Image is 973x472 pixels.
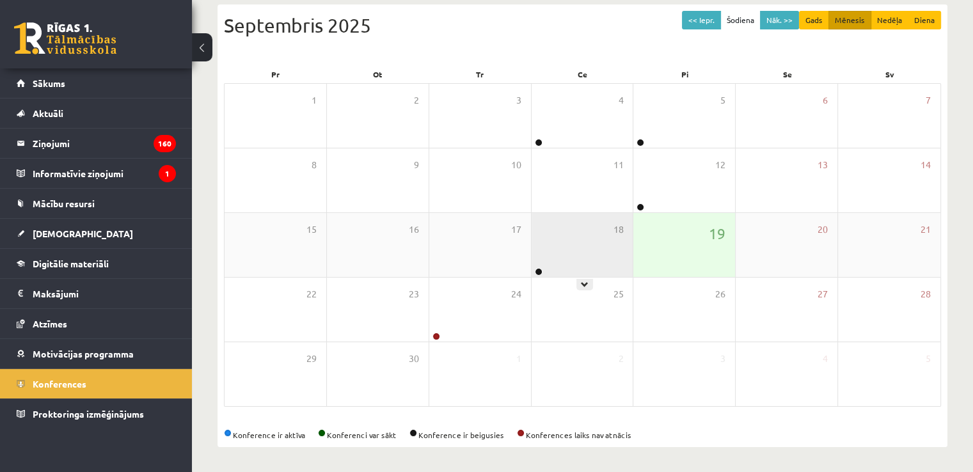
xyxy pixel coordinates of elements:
span: 2 [618,352,623,366]
div: Ot [326,65,429,83]
span: Sākums [33,77,65,89]
div: Konference ir aktīva Konferenci var sākt Konference ir beigusies Konferences laiks nav atnācis [224,429,941,441]
a: Digitālie materiāli [17,249,176,278]
span: 9 [414,158,419,172]
legend: Maksājumi [33,279,176,308]
button: Mēnesis [828,11,871,29]
span: 1 [516,352,521,366]
button: Šodiena [720,11,761,29]
span: 2 [414,93,419,107]
span: 11 [613,158,623,172]
a: Mācību resursi [17,189,176,218]
div: Septembris 2025 [224,11,941,40]
span: Konferences [33,378,86,389]
a: Informatīvie ziņojumi1 [17,159,176,188]
span: Mācību resursi [33,198,95,209]
button: Nedēļa [871,11,908,29]
button: Diena [908,11,941,29]
a: Maksājumi [17,279,176,308]
span: Motivācijas programma [33,348,134,359]
span: Proktoringa izmēģinājums [33,408,144,420]
span: 28 [921,287,931,301]
span: 16 [409,223,419,237]
span: 15 [306,223,317,237]
div: Tr [429,65,531,83]
span: 8 [312,158,317,172]
button: Gads [799,11,829,29]
a: [DEMOGRAPHIC_DATA] [17,219,176,248]
a: Aktuāli [17,98,176,128]
span: 17 [511,223,521,237]
span: 4 [618,93,623,107]
span: 3 [720,352,725,366]
span: 3 [516,93,521,107]
span: 24 [511,287,521,301]
span: Aktuāli [33,107,63,119]
span: Digitālie materiāli [33,258,109,269]
i: 1 [159,165,176,182]
legend: Ziņojumi [33,129,176,158]
a: Rīgas 1. Tālmācības vidusskola [14,22,116,54]
i: 160 [154,135,176,152]
span: 14 [921,158,931,172]
span: 10 [511,158,521,172]
span: Atzīmes [33,318,67,329]
span: 12 [715,158,725,172]
span: 5 [720,93,725,107]
div: Sv [839,65,941,83]
span: 23 [409,287,419,301]
span: 1 [312,93,317,107]
button: Nāk. >> [760,11,799,29]
span: 20 [818,223,828,237]
span: 30 [409,352,419,366]
span: 29 [306,352,317,366]
div: Ce [531,65,633,83]
span: 13 [818,158,828,172]
div: Pr [224,65,326,83]
span: 4 [823,352,828,366]
span: 25 [613,287,623,301]
div: Se [736,65,839,83]
div: Pi [634,65,736,83]
a: Ziņojumi160 [17,129,176,158]
span: 19 [709,223,725,244]
span: 22 [306,287,317,301]
button: << Iepr. [682,11,721,29]
a: Motivācijas programma [17,339,176,368]
span: 5 [926,352,931,366]
a: Sākums [17,68,176,98]
a: Atzīmes [17,309,176,338]
a: Proktoringa izmēģinājums [17,399,176,429]
span: 18 [613,223,623,237]
span: 27 [818,287,828,301]
span: 26 [715,287,725,301]
legend: Informatīvie ziņojumi [33,159,176,188]
span: 7 [926,93,931,107]
a: Konferences [17,369,176,398]
span: [DEMOGRAPHIC_DATA] [33,228,133,239]
span: 6 [823,93,828,107]
span: 21 [921,223,931,237]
